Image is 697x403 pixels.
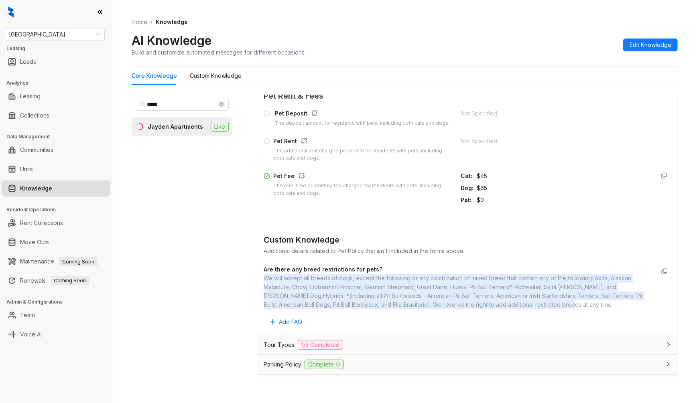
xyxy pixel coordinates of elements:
[257,375,677,394] div: Amenities0/1 Completed
[20,215,63,231] a: Rent Collections
[477,172,648,180] div: $45
[273,137,451,147] div: Pet Rent
[6,45,112,52] h3: Leasing
[2,215,110,231] li: Rent Collections
[257,335,677,354] div: Tour Types1/3 Completed
[211,122,229,132] span: Live
[461,196,473,205] div: Pet :
[2,307,110,323] li: Team
[20,88,41,104] a: Leasing
[273,182,451,197] div: The one-time or monthly fee charged for residents with pets, including both cats and dogs.
[623,38,678,51] button: Edit Knowledge
[273,147,451,162] div: The additional rent charged per month for residents with pets, including both cats and dogs.
[298,340,343,350] span: 1/3 Completed
[20,107,49,124] a: Collections
[257,355,677,374] div: Parking PolicyComplete
[630,41,671,49] span: Edit Knowledge
[132,71,177,80] div: Core Knowledge
[190,71,242,80] div: Custom Knowledge
[666,362,671,367] span: collapsed
[275,119,449,127] div: The deposit amount for residents with pets, including both cats and dogs.
[20,142,53,158] a: Communities
[264,340,295,349] span: Tour Types
[264,360,301,369] span: Parking Policy
[132,48,306,57] div: Build and customize automated messages for different occasions.
[2,273,110,289] li: Renewals
[20,161,33,177] a: Units
[2,161,110,177] li: Units
[461,184,473,192] div: Dog :
[305,360,344,369] span: Complete
[130,18,149,26] a: Home
[150,18,152,26] li: /
[264,234,671,246] div: Custom Knowledge
[148,122,203,131] div: Jayden Apartments
[264,274,655,309] div: We will accept all breeds of dogs, except the following or any combination of mixed breed that co...
[156,18,188,25] span: Knowledge
[6,298,112,306] h3: Admin & Configurations
[279,318,302,326] span: Add FAQ
[273,172,451,182] div: Pet Fee
[2,326,110,342] li: Voice AI
[461,137,648,146] div: Not Specified
[20,54,36,70] a: Leads
[477,196,648,205] div: $0
[20,273,89,289] a: RenewalsComing Soon
[2,253,110,269] li: Maintenance
[275,109,449,119] div: Pet Deposit
[59,257,98,266] span: Coming Soon
[219,102,224,107] span: close-circle
[20,234,49,250] a: Move Outs
[461,172,473,180] div: Cat :
[666,342,671,347] span: collapsed
[264,247,671,255] div: Additional details related to Pet Policy that isn't included in the forms above.
[2,234,110,250] li: Move Outs
[51,276,89,285] span: Coming Soon
[2,180,110,196] li: Knowledge
[2,107,110,124] li: Collections
[20,307,35,323] a: Team
[264,316,309,328] button: Add FAQ
[477,184,648,192] div: $65
[9,28,100,41] span: Fairfield
[461,109,648,118] div: Not Specified
[20,180,52,196] a: Knowledge
[2,54,110,70] li: Leads
[264,266,382,273] strong: Are there any breed restrictions for pets?
[2,142,110,158] li: Communities
[6,206,112,213] h3: Resident Operations
[6,79,112,87] h3: Analytics
[132,33,211,48] h2: AI Knowledge
[2,88,110,104] li: Leasing
[6,133,112,140] h3: Data Management
[20,326,42,342] a: Voice AI
[140,101,145,107] span: search
[264,90,671,102] span: Pet Rent & Fees
[8,6,14,18] img: logo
